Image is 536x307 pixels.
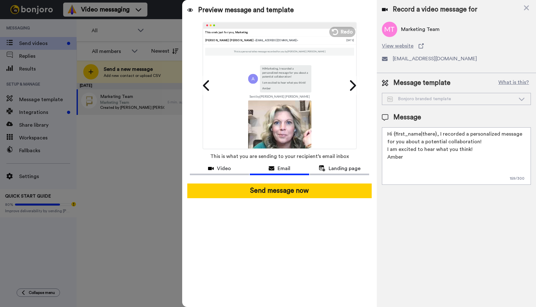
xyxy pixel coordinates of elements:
[262,80,309,84] p: I am excited to hear what you think!
[248,74,258,84] img: e6b04d25-db9d-4423-ab48-b08d270f0017.png
[382,127,531,185] textarea: Hi {first_name|there}, I recorded a personalized message for you about a potential collaboration!...
[187,183,372,198] button: Send message now
[262,86,309,90] p: Amber
[205,38,346,42] div: [PERSON_NAME] [PERSON_NAME]
[217,165,231,172] span: Video
[382,42,413,50] span: View website
[496,78,531,88] button: What is this?
[329,165,361,172] span: Landing page
[382,42,531,50] a: View website
[234,50,325,53] p: This is a personal video message recorded for you by [PERSON_NAME] [PERSON_NAME]
[387,97,393,102] img: Message-temps.svg
[387,96,515,102] div: Bonjoro branded template
[210,149,349,163] span: This is what you are sending to your recipient’s email inbox
[262,67,309,79] p: Hi Marketing , I recorded a personalized message for you about a potential collaboration!
[346,38,354,42] div: [DATE]
[278,165,290,172] span: Email
[248,92,311,100] td: Sent by [PERSON_NAME] [PERSON_NAME]
[393,55,477,63] span: [EMAIL_ADDRESS][DOMAIN_NAME]
[393,78,450,88] span: Message template
[393,113,421,122] span: Message
[248,100,311,163] img: 2Q==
